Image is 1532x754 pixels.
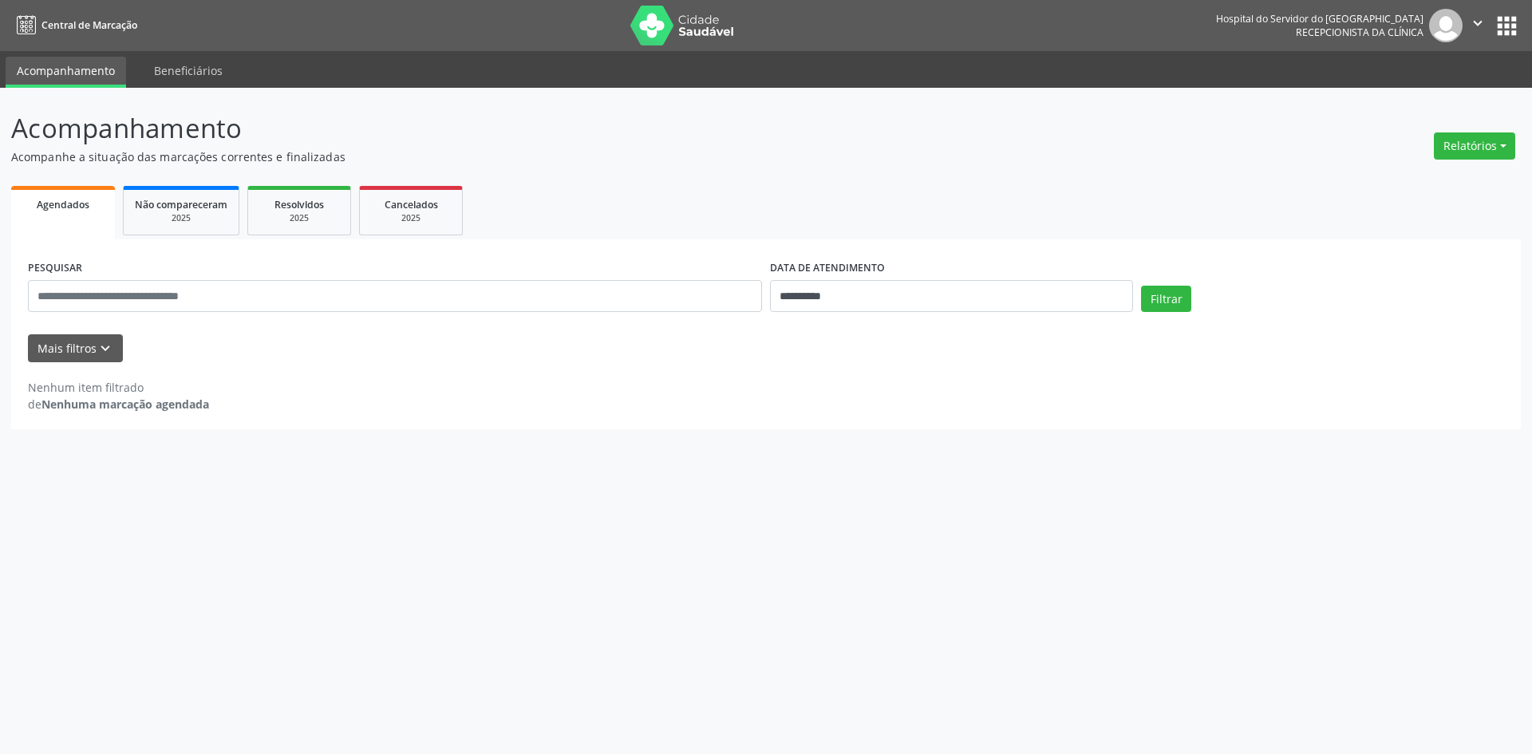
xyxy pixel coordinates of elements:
button: apps [1493,12,1521,40]
button: Filtrar [1141,286,1191,313]
strong: Nenhuma marcação agendada [41,397,209,412]
span: Central de Marcação [41,18,137,32]
div: 2025 [259,212,339,224]
i: keyboard_arrow_down [97,340,114,357]
p: Acompanhamento [11,109,1068,148]
div: 2025 [371,212,451,224]
a: Central de Marcação [11,12,137,38]
i:  [1469,14,1487,32]
label: DATA DE ATENDIMENTO [770,256,885,281]
span: Recepcionista da clínica [1296,26,1423,39]
div: de [28,396,209,413]
a: Beneficiários [143,57,234,85]
div: Nenhum item filtrado [28,379,209,396]
img: img [1429,9,1463,42]
button:  [1463,9,1493,42]
p: Acompanhe a situação das marcações correntes e finalizadas [11,148,1068,165]
button: Mais filtroskeyboard_arrow_down [28,334,123,362]
span: Cancelados [385,198,438,211]
span: Agendados [37,198,89,211]
div: Hospital do Servidor do [GEOGRAPHIC_DATA] [1216,12,1423,26]
label: PESQUISAR [28,256,82,281]
span: Resolvidos [274,198,324,211]
a: Acompanhamento [6,57,126,88]
button: Relatórios [1434,132,1515,160]
div: 2025 [135,212,227,224]
span: Não compareceram [135,198,227,211]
